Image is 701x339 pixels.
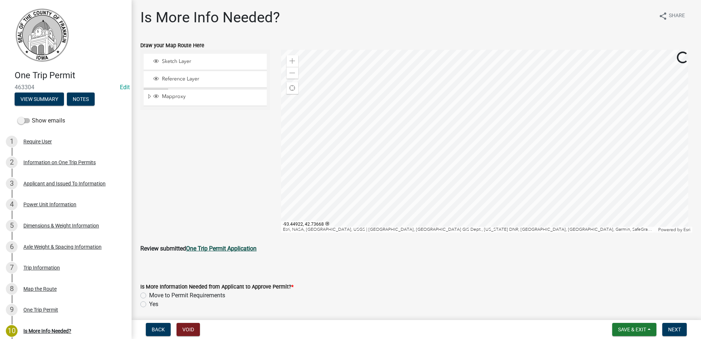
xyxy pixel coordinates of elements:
img: Franklin County, Iowa [15,8,69,63]
span: Save & Exit [618,327,646,332]
li: Mapproxy [144,89,267,106]
strong: Review submitted [140,245,186,252]
div: Require User [23,139,52,144]
div: 7 [6,262,18,274]
div: 6 [6,241,18,253]
i: share [659,12,667,20]
span: Expand [147,93,152,101]
li: Reference Layer [144,71,267,88]
span: Share [669,12,685,20]
wm-modal-confirm: Summary [15,97,64,102]
span: Sketch Layer [160,58,264,65]
div: Esri, NASA, [GEOGRAPHIC_DATA], USGS | [GEOGRAPHIC_DATA], [GEOGRAPHIC_DATA] GIS Dept., [US_STATE] ... [281,227,656,233]
span: Mapproxy [160,93,264,100]
wm-modal-confirm: Notes [67,97,95,102]
div: Reference Layer [152,76,264,83]
ul: Layer List [143,52,268,108]
label: Move to Permit Requirements [149,291,225,300]
span: Next [668,327,681,332]
div: Zoom out [287,67,298,79]
span: 463304 [15,84,117,91]
div: 3 [6,178,18,189]
div: Zoom in [287,55,298,67]
div: Trip Information [23,265,60,270]
div: 4 [6,199,18,210]
span: Back [152,327,165,332]
h4: One Trip Permit [15,70,126,81]
label: Yes [149,300,158,309]
div: 5 [6,220,18,231]
button: shareShare [653,9,691,23]
div: 9 [6,304,18,316]
div: Map the Route [23,286,57,291]
button: Back [146,323,171,336]
div: Find my location [287,82,298,94]
div: 8 [6,283,18,295]
label: Draw your Map Route Here [140,43,204,48]
button: Save & Exit [612,323,656,336]
div: One Trip Permit [23,307,58,312]
div: Information on One Trip Permits [23,160,96,165]
li: Sketch Layer [144,54,267,70]
button: Void [177,323,200,336]
button: Next [662,323,687,336]
div: Axle Weight & Spacing Information [23,244,102,249]
label: Is More Information Needed from Applicant to Approve Permit? [140,285,293,290]
span: Reference Layer [160,76,264,82]
div: Power Unit Information [23,202,76,207]
div: Mapproxy [152,93,264,101]
a: Edit [120,84,130,91]
div: Applicant and Issued To Information [23,181,106,186]
button: View Summary [15,93,64,106]
div: 10 [6,325,18,337]
div: Sketch Layer [152,58,264,65]
label: Show emails [18,116,65,125]
a: One Trip Permit Application [186,245,257,252]
div: Dimensions & Weight Information [23,223,99,228]
wm-modal-confirm: Edit Application Number [120,84,130,91]
div: 1 [6,136,18,147]
button: Notes [67,93,95,106]
div: Is More Info Needed? [23,328,71,334]
div: Powered by [656,227,692,233]
h1: Is More Info Needed? [140,9,280,26]
div: 2 [6,157,18,168]
a: Esri [683,227,690,232]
